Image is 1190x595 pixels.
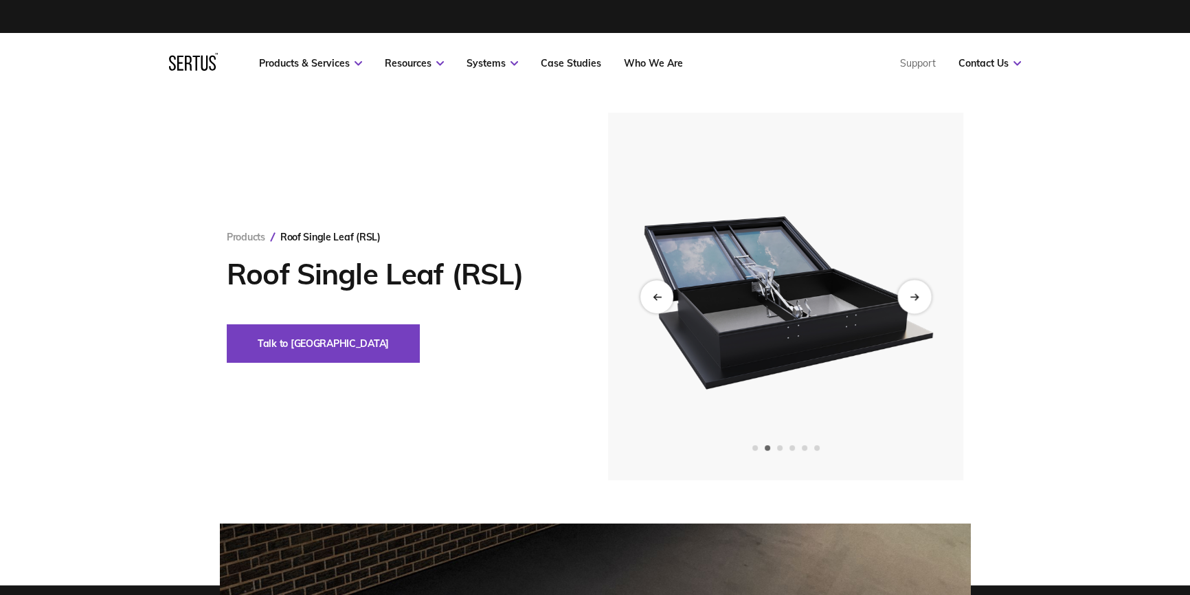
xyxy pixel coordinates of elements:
[467,57,518,69] a: Systems
[227,257,567,291] h1: Roof Single Leaf (RSL)
[943,436,1190,595] iframe: Chat Widget
[640,280,673,313] div: Previous slide
[624,57,683,69] a: Who We Are
[541,57,601,69] a: Case Studies
[789,445,795,451] span: Go to slide 4
[958,57,1021,69] a: Contact Us
[943,436,1190,595] div: Виджет чата
[900,57,936,69] a: Support
[802,445,807,451] span: Go to slide 5
[897,280,931,313] div: Next slide
[777,445,783,451] span: Go to slide 3
[227,231,265,243] a: Products
[814,445,820,451] span: Go to slide 6
[752,445,758,451] span: Go to slide 1
[259,57,362,69] a: Products & Services
[385,57,444,69] a: Resources
[227,324,420,363] button: Talk to [GEOGRAPHIC_DATA]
